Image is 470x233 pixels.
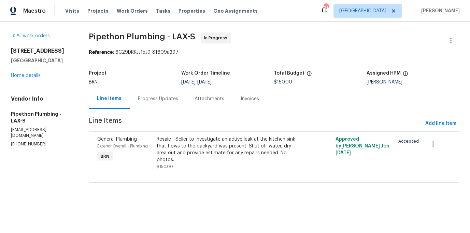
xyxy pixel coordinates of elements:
span: Pipethon Plumbing - LAX-S [89,33,195,41]
div: Invoices [241,95,259,102]
span: Work Orders [117,8,148,14]
div: Progress Updates [138,95,178,102]
span: General Plumbing [97,137,137,142]
div: Resale - Seller to investigate an active leak at the kitchen sink that flows to the backyard was ... [157,136,301,163]
div: 21 [324,4,328,11]
button: Add line item [423,117,459,130]
span: Approved by [PERSON_NAME] J on [336,137,389,155]
span: Properties [179,8,205,14]
b: Reference: [89,50,114,55]
span: [DATE] [197,80,212,85]
span: Exterior Overall - Plumbing [97,144,148,148]
a: All work orders [11,34,50,38]
h5: Total Budget [274,71,304,76]
span: In Progress [204,35,230,41]
span: Tasks [156,9,170,13]
span: [GEOGRAPHIC_DATA] [339,8,386,14]
span: [DATE] [181,80,196,85]
span: Line Items [89,117,423,130]
h2: [STREET_ADDRESS] [11,48,72,54]
span: BRN [98,153,112,160]
a: Home details [11,73,41,78]
h5: Project [89,71,106,76]
span: Projects [87,8,109,14]
span: The hpm assigned to this work order. [403,71,408,80]
span: Add line item [425,119,456,128]
div: Line Items [97,95,122,102]
div: 6C29DRKJJ15J9-81609a397 [89,49,459,56]
h5: [GEOGRAPHIC_DATA] [11,57,72,64]
span: - [181,80,212,85]
span: Visits [65,8,79,14]
span: Maestro [23,8,46,14]
p: [PHONE_NUMBER] [11,141,72,147]
h5: Work Order Timeline [181,71,230,76]
h5: Pipethon Plumbing - LAX-S [11,111,72,124]
span: [DATE] [336,151,351,155]
span: BRN [89,80,98,85]
span: $150.00 [274,80,292,85]
h5: Assigned HPM [367,71,401,76]
p: [EMAIL_ADDRESS][DOMAIN_NAME] [11,127,72,139]
span: The total cost of line items that have been proposed by Opendoor. This sum includes line items th... [307,71,312,80]
span: Accepted [398,138,422,145]
span: [PERSON_NAME] [418,8,460,14]
span: Geo Assignments [213,8,258,14]
div: [PERSON_NAME] [367,80,459,85]
div: Attachments [195,95,224,102]
span: $150.00 [157,165,173,169]
h4: Vendor Info [11,95,72,102]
